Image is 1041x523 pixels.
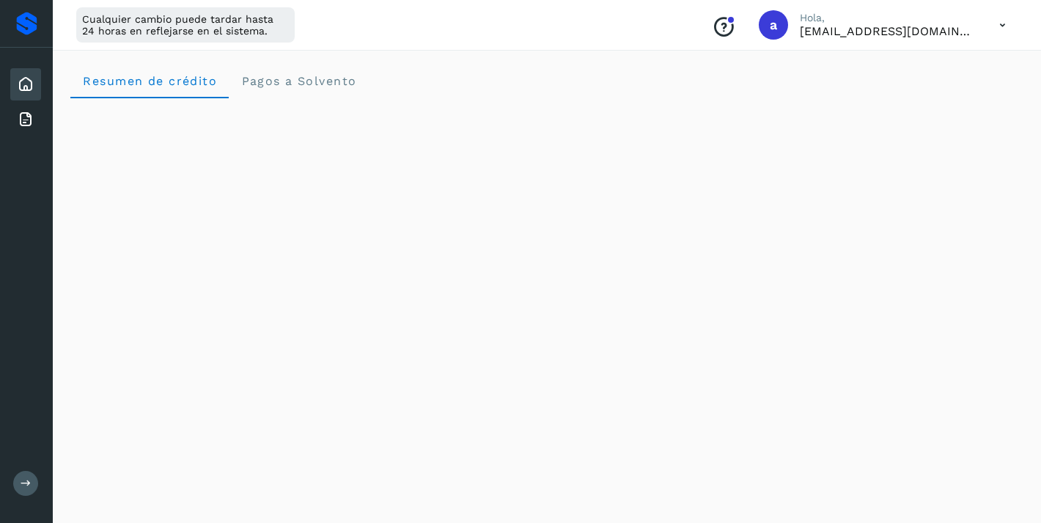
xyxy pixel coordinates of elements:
div: Facturas [10,103,41,136]
span: Resumen de crédito [82,74,217,88]
div: Inicio [10,68,41,100]
p: amagos@fletesmagos.com.mx [800,24,976,38]
p: Hola, [800,12,976,24]
div: Cualquier cambio puede tardar hasta 24 horas en reflejarse en el sistema. [76,7,295,43]
span: Pagos a Solvento [240,74,356,88]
